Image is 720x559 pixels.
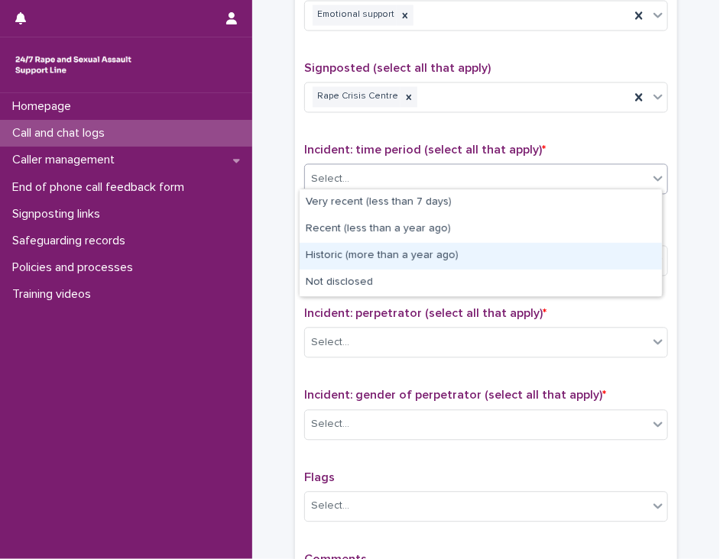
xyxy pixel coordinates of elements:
div: Recent (less than a year ago) [300,216,662,243]
div: Emotional support [313,5,397,25]
p: Call and chat logs [6,126,117,141]
p: Safeguarding records [6,234,138,248]
span: Incident: gender of perpetrator (select all that apply) [304,389,606,401]
div: Select... [311,416,349,432]
p: Signposting links [6,207,112,221]
div: Select... [311,171,349,187]
p: Caller management [6,153,127,167]
div: Historic (more than a year ago) [300,243,662,270]
span: Signposted (select all that apply) [304,62,491,74]
div: Rape Crisis Centre [313,86,401,107]
p: Training videos [6,287,103,302]
div: Very recent (less than 7 days) [300,189,662,216]
span: Incident: perpetrator (select all that apply) [304,307,546,319]
p: Policies and processes [6,260,145,275]
span: Flags [304,471,335,483]
p: Homepage [6,99,83,114]
img: rhQMoQhaT3yELyF149Cw [12,50,135,80]
div: Select... [311,334,349,351]
span: Incident: time period (select all that apply) [304,144,546,156]
div: Select... [311,498,349,514]
p: End of phone call feedback form [6,180,196,195]
div: Not disclosed [300,270,662,296]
